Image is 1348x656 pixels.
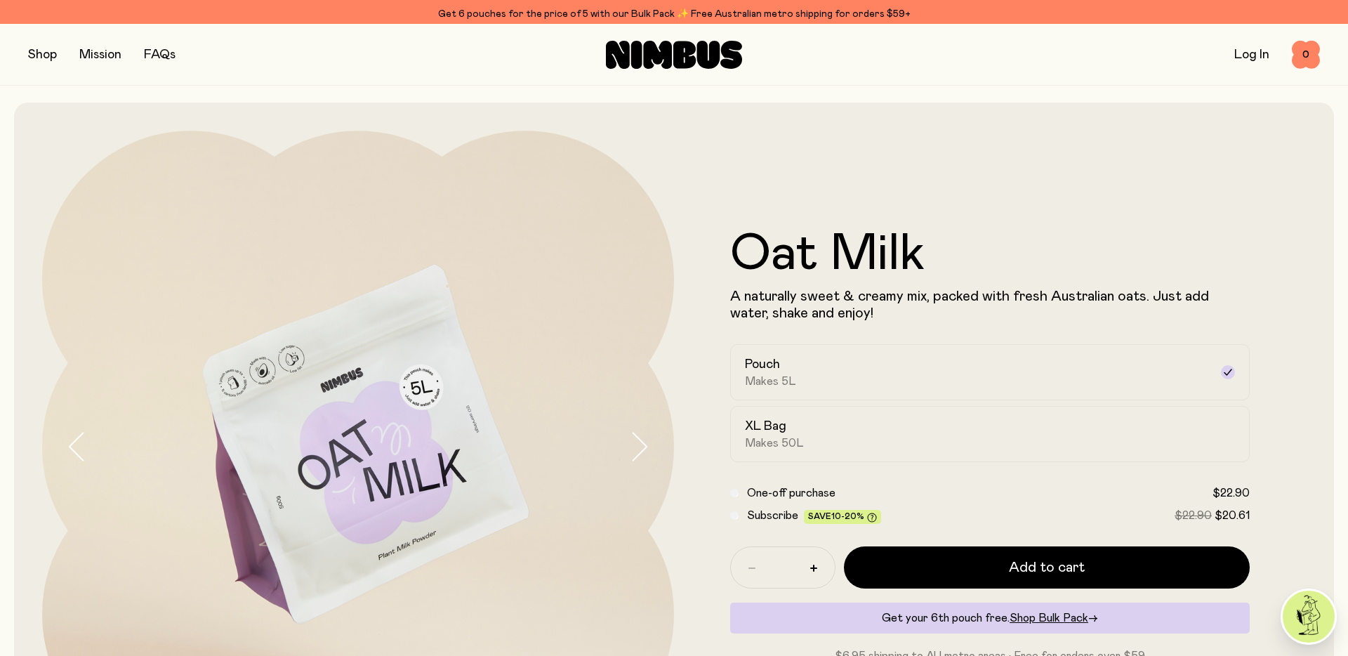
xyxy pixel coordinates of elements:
button: Add to cart [844,546,1250,589]
span: Makes 50L [745,436,804,450]
a: Shop Bulk Pack→ [1010,612,1098,624]
span: Add to cart [1009,558,1085,577]
span: One-off purchase [747,487,835,499]
img: agent [1283,591,1335,643]
span: 10-20% [831,512,864,520]
h2: XL Bag [745,418,786,435]
div: Get 6 pouches for the price of 5 with our Bulk Pack ✨ Free Australian metro shipping for orders $59+ [28,6,1320,22]
span: $20.61 [1215,510,1250,521]
a: FAQs [144,48,176,61]
a: Log In [1234,48,1269,61]
p: A naturally sweet & creamy mix, packed with fresh Australian oats. Just add water, shake and enjoy! [730,288,1250,322]
span: $22.90 [1175,510,1212,521]
span: Save [808,512,877,523]
span: Subscribe [747,510,798,521]
span: Makes 5L [745,374,796,388]
a: Mission [79,48,121,61]
button: 0 [1292,41,1320,69]
h1: Oat Milk [730,229,1250,280]
span: Shop Bulk Pack [1010,612,1088,624]
span: $22.90 [1212,487,1250,499]
div: Get your 6th pouch free. [730,603,1250,634]
h2: Pouch [745,356,780,373]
